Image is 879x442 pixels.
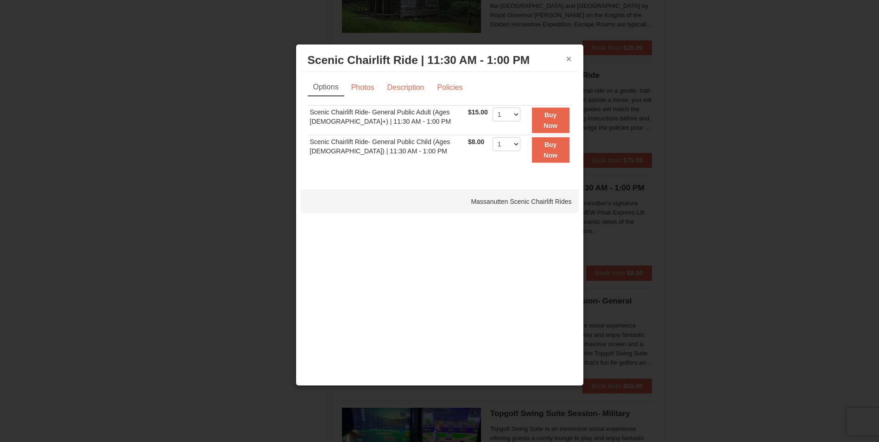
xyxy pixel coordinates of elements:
strong: Buy Now [544,141,557,158]
span: $8.00 [468,138,484,145]
strong: Buy Now [544,111,557,129]
a: Photos [345,79,380,96]
div: Massanutten Scenic Chairlift Rides [301,190,579,213]
span: $15.00 [468,108,488,116]
td: Scenic Chairlift Ride- General Public Child (Ages [DEMOGRAPHIC_DATA]) | 11:30 AM - 1:00 PM [308,135,466,164]
a: Options [308,79,344,96]
a: Description [381,79,430,96]
button: Buy Now [532,137,569,163]
button: × [566,54,572,63]
td: Scenic Chairlift Ride- General Public Adult (Ages [DEMOGRAPHIC_DATA]+) | 11:30 AM - 1:00 PM [308,106,466,135]
h3: Scenic Chairlift Ride | 11:30 AM - 1:00 PM [308,53,572,67]
a: Policies [431,79,468,96]
button: Buy Now [532,107,569,133]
